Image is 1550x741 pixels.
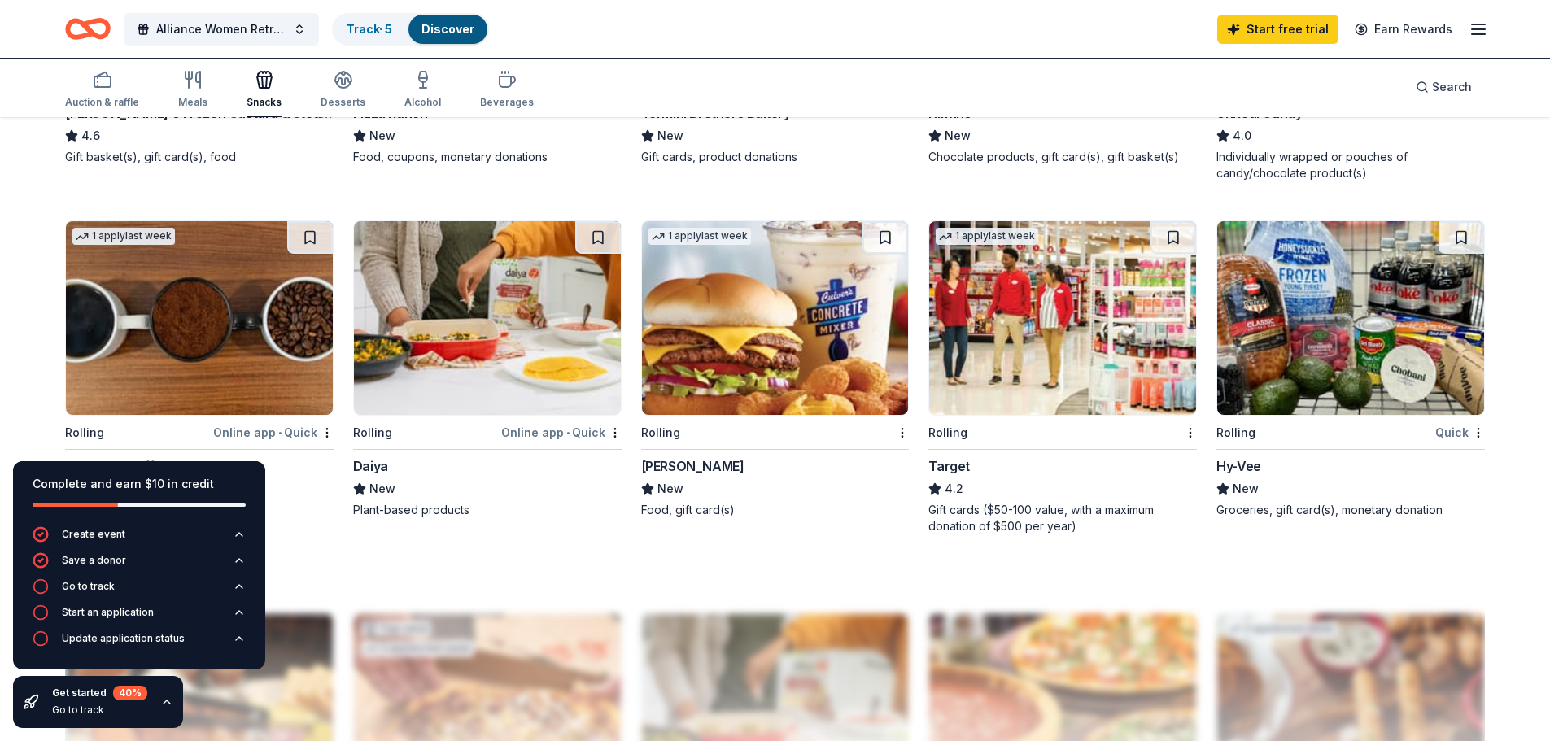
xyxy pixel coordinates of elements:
div: Online app Quick [213,422,334,442]
div: Go to track [52,704,147,717]
div: Gift cards, product donations [641,149,910,165]
div: Snacks [247,96,282,109]
a: Image for Just Love Coffee1 applylast weekRollingOnline app•QuickJust Love CoffeeNewCoffee, food [65,220,334,518]
div: Go to track [62,580,115,593]
div: Create event [62,528,125,541]
img: Image for Culver's [642,221,909,415]
div: Quick [1435,422,1485,442]
button: Alliance Women Retreat [124,13,319,46]
div: 1 apply last week [72,228,175,245]
button: Save a donor [33,552,246,578]
img: Image for Target [929,221,1196,415]
a: Start free trial [1217,15,1338,44]
span: New [369,126,395,146]
a: Image for Hy-VeeRollingQuickHy-VeeNewGroceries, gift card(s), monetary donation [1216,220,1485,518]
button: Auction & raffle [65,63,139,117]
div: Rolling [65,423,104,442]
div: Daiya [353,456,388,476]
a: Image for Target1 applylast weekRollingTarget4.2Gift cards ($50-100 value, with a maximum donatio... [928,220,1197,534]
button: Create event [33,526,246,552]
img: Image for Just Love Coffee [66,221,333,415]
div: Target [928,456,970,476]
a: Image for DaiyaRollingOnline app•QuickDaiyaNewPlant-based products [353,220,622,518]
div: Chocolate products, gift card(s), gift basket(s) [928,149,1197,165]
div: Online app Quick [501,422,622,442]
a: Earn Rewards [1345,15,1462,44]
div: Desserts [321,96,365,109]
div: Update application status [62,632,185,645]
span: • [278,426,282,439]
span: Search [1432,77,1472,97]
div: Rolling [1216,423,1255,442]
span: Alliance Women Retreat [156,20,286,39]
button: Desserts [321,63,365,117]
div: Food, gift card(s) [641,502,910,518]
div: Auction & raffle [65,96,139,109]
div: [PERSON_NAME] [641,456,744,476]
button: Start an application [33,604,246,630]
button: Update application status [33,630,246,656]
span: • [566,426,570,439]
span: New [657,479,683,499]
div: Plant-based products [353,502,622,518]
a: Track· 5 [347,22,392,36]
img: Image for Daiya [354,221,621,415]
span: 4.0 [1233,126,1251,146]
div: Rolling [353,423,392,442]
div: Alcohol [404,96,441,109]
div: Complete and earn $10 in credit [33,474,246,494]
button: Search [1403,71,1485,103]
div: Start an application [62,606,154,619]
div: Gift basket(s), gift card(s), food [65,149,334,165]
div: Gift cards ($50-100 value, with a maximum donation of $500 per year) [928,502,1197,534]
span: New [1233,479,1259,499]
button: Go to track [33,578,246,604]
button: Track· 5Discover [332,13,489,46]
button: Beverages [480,63,534,117]
span: New [657,126,683,146]
button: Alcohol [404,63,441,117]
span: New [369,479,395,499]
span: 4.2 [945,479,963,499]
div: Save a donor [62,554,126,567]
div: Food, coupons, monetary donations [353,149,622,165]
div: Groceries, gift card(s), monetary donation [1216,502,1485,518]
a: Home [65,10,111,48]
div: Rolling [641,423,680,442]
div: Get started [52,686,147,700]
div: Rolling [928,423,967,442]
a: Image for Culver's 1 applylast weekRolling[PERSON_NAME]NewFood, gift card(s) [641,220,910,518]
div: Individually wrapped or pouches of candy/chocolate product(s) [1216,149,1485,181]
div: 1 apply last week [648,228,751,245]
div: 40 % [113,686,147,700]
button: Meals [178,63,207,117]
span: New [945,126,971,146]
div: Hy-Vee [1216,456,1261,476]
button: Snacks [247,63,282,117]
div: 1 apply last week [936,228,1038,245]
div: Meals [178,96,207,109]
span: 4.6 [81,126,100,146]
img: Image for Hy-Vee [1217,221,1484,415]
a: Discover [421,22,474,36]
div: Beverages [480,96,534,109]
